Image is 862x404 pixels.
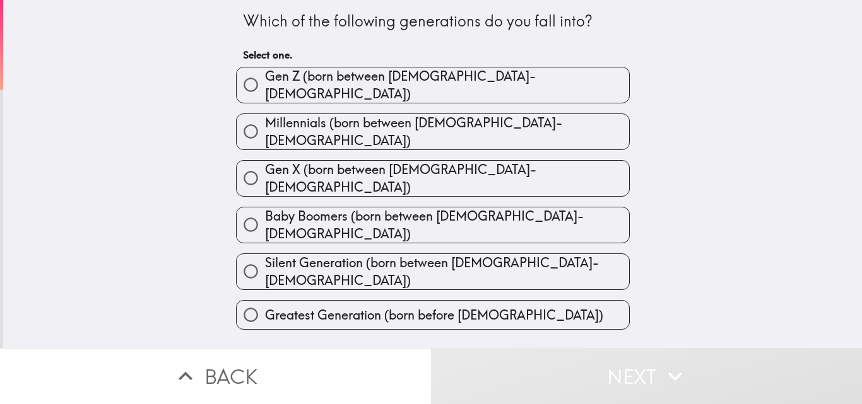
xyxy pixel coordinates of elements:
button: Next [431,348,862,404]
span: Silent Generation (born between [DEMOGRAPHIC_DATA]-[DEMOGRAPHIC_DATA]) [265,254,629,289]
div: Which of the following generations do you fall into? [243,11,623,32]
button: Gen X (born between [DEMOGRAPHIC_DATA]-[DEMOGRAPHIC_DATA]) [237,161,629,196]
span: Millennials (born between [DEMOGRAPHIC_DATA]-[DEMOGRAPHIC_DATA]) [265,114,629,149]
button: Millennials (born between [DEMOGRAPHIC_DATA]-[DEMOGRAPHIC_DATA]) [237,114,629,149]
span: Gen X (born between [DEMOGRAPHIC_DATA]-[DEMOGRAPHIC_DATA]) [265,161,629,196]
button: Silent Generation (born between [DEMOGRAPHIC_DATA]-[DEMOGRAPHIC_DATA]) [237,254,629,289]
span: Gen Z (born between [DEMOGRAPHIC_DATA]-[DEMOGRAPHIC_DATA]) [265,67,629,103]
h6: Select one. [243,48,623,62]
button: Gen Z (born between [DEMOGRAPHIC_DATA]-[DEMOGRAPHIC_DATA]) [237,67,629,103]
button: Baby Boomers (born between [DEMOGRAPHIC_DATA]-[DEMOGRAPHIC_DATA]) [237,207,629,243]
button: Greatest Generation (born before [DEMOGRAPHIC_DATA]) [237,301,629,329]
span: Greatest Generation (born before [DEMOGRAPHIC_DATA]) [265,306,603,324]
span: Baby Boomers (born between [DEMOGRAPHIC_DATA]-[DEMOGRAPHIC_DATA]) [265,207,629,243]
